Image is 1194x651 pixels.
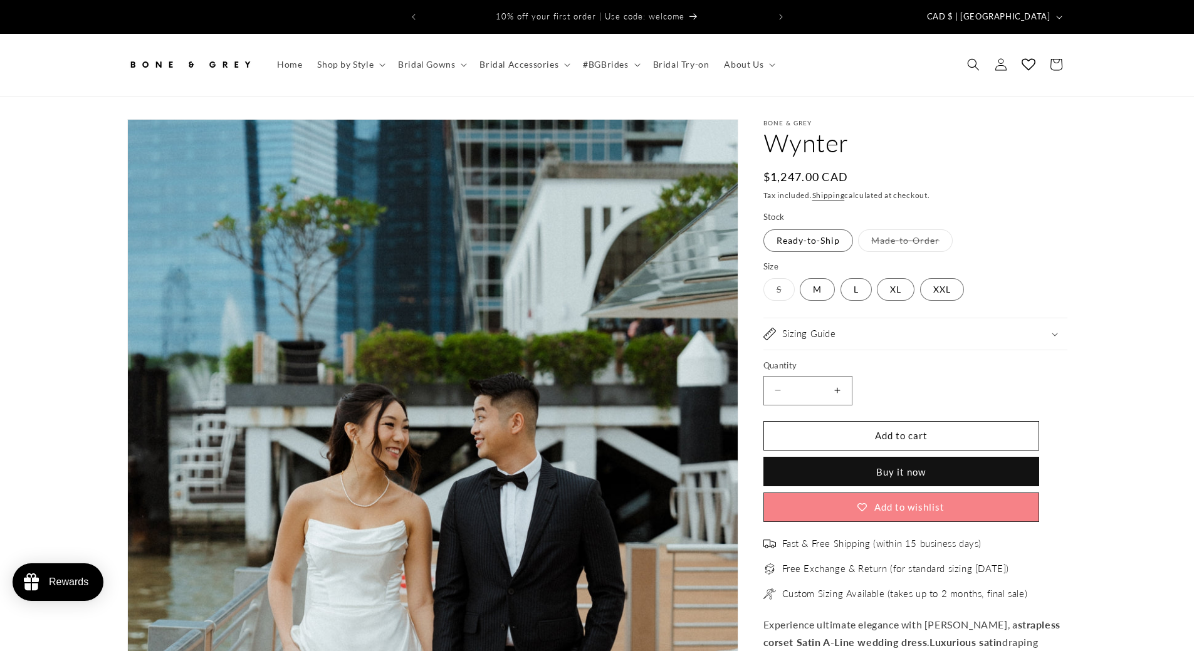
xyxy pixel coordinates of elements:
span: Custom Sizing Available (takes up to 2 months, final sale) [782,588,1028,600]
button: Buy it now [763,457,1039,486]
strong: Luxurious satin [930,636,1002,648]
summary: About Us [716,51,780,78]
legend: Size [763,261,780,273]
p: Bone & Grey [763,119,1067,127]
button: Add to cart [763,421,1039,450]
label: XL [877,278,914,301]
summary: #BGBrides [575,51,645,78]
span: About Us [724,59,763,70]
span: Bridal Try-on [653,59,710,70]
img: needle.png [763,588,776,600]
summary: Search [960,51,987,78]
label: XXL [920,278,964,301]
a: Home [270,51,310,78]
h2: Sizing Guide [782,328,836,340]
legend: Stock [763,211,786,224]
label: L [841,278,872,301]
span: #BGBrides [583,59,628,70]
span: 10% off your first order | Use code: welcome [496,11,684,21]
img: exchange_2.png [763,563,776,575]
div: Rewards [49,576,88,588]
label: S [763,278,795,301]
label: Ready-to-Ship [763,229,853,252]
span: Bridal Gowns [398,59,455,70]
summary: Bridal Gowns [390,51,472,78]
div: Tax included. calculated at checkout. [763,189,1067,202]
span: Shop by Style [317,59,374,70]
a: Bridal Try-on [646,51,717,78]
img: Bone and Grey Bridal [127,51,253,78]
label: Quantity [763,360,1039,372]
span: CAD $ | [GEOGRAPHIC_DATA] [927,11,1050,23]
button: CAD $ | [GEOGRAPHIC_DATA] [919,5,1067,29]
span: Fast & Free Shipping (within 15 business days) [782,538,982,550]
button: Add to wishlist [763,492,1039,522]
button: Previous announcement [400,5,427,29]
h1: Wynter [763,127,1067,159]
button: Next announcement [767,5,795,29]
a: Bone and Grey Bridal [122,46,257,83]
span: $1,247.00 CAD [763,169,849,185]
span: Free Exchange & Return (for standard sizing [DATE]) [782,563,1010,575]
summary: Sizing Guide [763,318,1067,350]
label: M [800,278,835,301]
a: Shipping [812,190,845,200]
span: Home [277,59,302,70]
summary: Shop by Style [310,51,390,78]
summary: Bridal Accessories [472,51,575,78]
span: Bridal Accessories [479,59,558,70]
label: Made-to-Order [858,229,953,252]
